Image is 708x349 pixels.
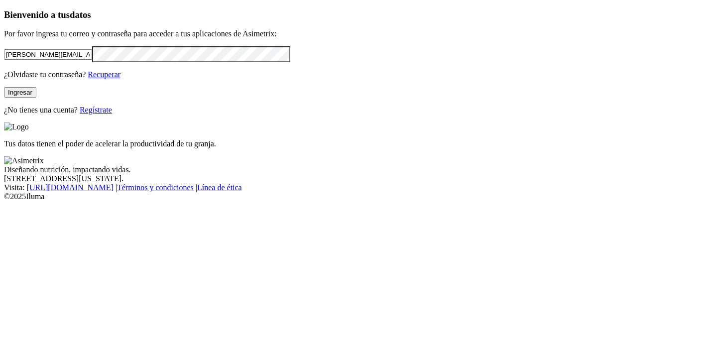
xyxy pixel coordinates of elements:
a: Términos y condiciones [117,183,194,192]
p: Tus datos tienen el poder de acelerar la productividad de tu granja. [4,139,704,148]
div: [STREET_ADDRESS][US_STATE]. [4,174,704,183]
span: datos [70,9,91,20]
h3: Bienvenido a tus [4,9,704,20]
p: Por favor ingresa tu correo y contraseña para acceder a tus aplicaciones de Asimetrix: [4,29,704,38]
a: Línea de ética [197,183,242,192]
p: ¿No tienes una cuenta? [4,106,704,115]
div: Visita : | | [4,183,704,192]
a: [URL][DOMAIN_NAME] [27,183,114,192]
button: Ingresar [4,87,36,98]
a: Recuperar [88,70,120,79]
div: © 2025 Iluma [4,192,704,201]
div: Diseñando nutrición, impactando vidas. [4,165,704,174]
a: Regístrate [80,106,112,114]
input: Tu correo [4,49,92,60]
img: Asimetrix [4,156,44,165]
p: ¿Olvidaste tu contraseña? [4,70,704,79]
img: Logo [4,122,29,131]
